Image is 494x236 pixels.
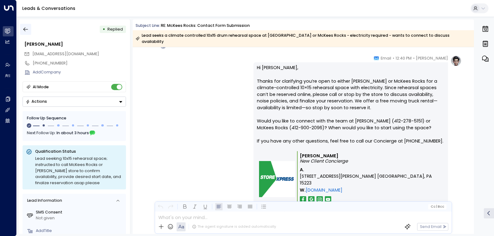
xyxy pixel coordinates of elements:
span: Email [381,55,391,61]
img: storexpress_google.png [308,196,315,203]
div: The agent signature is added automatically [192,224,276,229]
span: • [393,55,394,61]
div: RE: McKees Rocks: Contact Form Submission [161,23,250,29]
a: Leads & Conversations [22,5,75,11]
label: SMS Consent [36,209,124,215]
img: storexpress_logo.png [259,161,295,197]
p: Hi [PERSON_NAME], Thanks for clarifying you’re open to either [PERSON_NAME] or McKees Rocks for a... [257,64,445,151]
span: In about 3 hours [57,130,89,136]
div: Button group with a nested menu [23,97,126,107]
button: Cc|Bcc [428,204,446,209]
div: • [103,24,105,34]
img: storexpres_fb.png [300,196,306,203]
span: Replied [107,27,123,32]
i: New Client Concierge [300,158,348,164]
button: Actions [23,97,126,107]
span: [STREET_ADDRESS][PERSON_NAME] [GEOGRAPHIC_DATA], PA 15223 [300,173,443,186]
div: AddCompany [33,69,126,75]
div: Lead Information [25,198,62,204]
button: Redo [167,203,175,211]
button: Undo [157,203,164,211]
p: Qualification Status [35,149,123,154]
a: [DOMAIN_NAME] [306,187,342,194]
b: [PERSON_NAME] [300,153,338,159]
span: 12:40 PM [396,55,412,61]
div: Not given [36,215,124,221]
img: storexpress_insta.png [316,196,323,203]
span: [PERSON_NAME] [416,55,448,61]
span: [EMAIL_ADDRESS][DOMAIN_NAME] [32,51,99,56]
span: • [413,55,415,61]
div: AI Mode [33,84,49,90]
div: Actions [26,99,47,104]
span: W. [300,187,306,194]
div: Follow Up Sequence [27,116,122,122]
img: storexpress_yt.png [325,196,331,203]
span: | [436,205,437,209]
div: Next Follow Up: [27,130,122,136]
div: AddTitle [36,228,124,234]
span: A. [300,167,304,173]
span: Subject Line: [136,23,160,28]
span: marilees43@gmail.com [32,51,99,57]
span: Cc Bcc [430,205,444,209]
div: Lead seeking 10x15 rehearsal space; instructed to call McKees Rocks or [PERSON_NAME] store to con... [35,155,123,186]
div: [PHONE_NUMBER] [33,60,126,66]
img: profile-logo.png [450,55,462,66]
div: Lead seeks a climate controlled 10x15 drum rehearsal space at [GEOGRAPHIC_DATA] or McKees Rocks -... [136,32,471,45]
div: [PERSON_NAME] [24,41,126,48]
